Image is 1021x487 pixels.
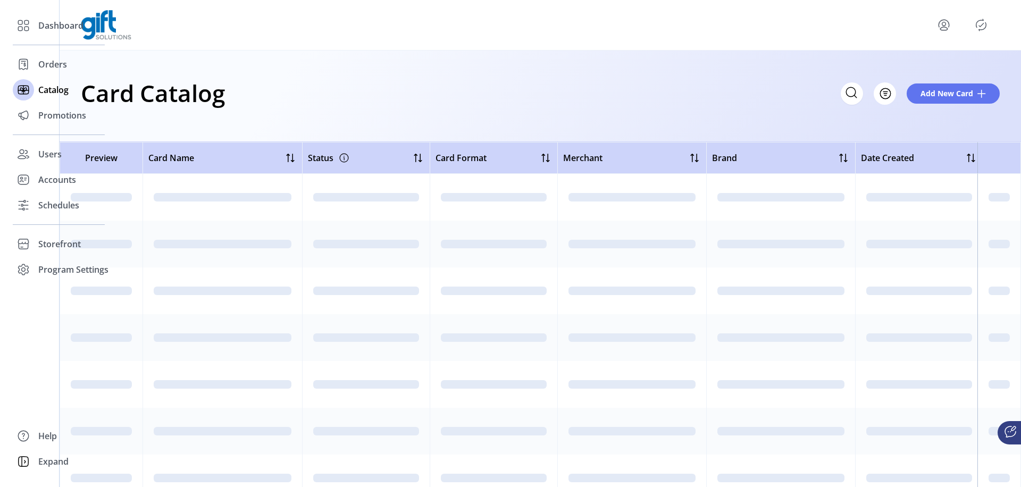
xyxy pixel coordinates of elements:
span: Brand [712,152,737,164]
span: Help [38,430,57,442]
button: menu [935,16,952,33]
input: Search [841,82,863,105]
span: Card Format [436,152,487,164]
span: Promotions [38,109,86,122]
div: Status [308,149,350,166]
span: Accounts [38,173,76,186]
span: Dashboard [38,19,83,32]
button: Add New Card [907,83,1000,104]
span: Date Created [861,152,914,164]
img: logo [81,10,131,40]
span: Program Settings [38,263,108,276]
span: Users [38,148,62,161]
span: Schedules [38,199,79,212]
span: Merchant [563,152,602,164]
span: Expand [38,455,69,468]
button: Publisher Panel [973,16,990,33]
button: Filter Button [874,82,896,105]
span: Catalog [38,83,69,96]
span: Storefront [38,238,81,250]
span: Card Name [148,152,194,164]
span: Orders [38,58,67,71]
h1: Card Catalog [81,74,225,112]
span: Add New Card [920,88,973,99]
